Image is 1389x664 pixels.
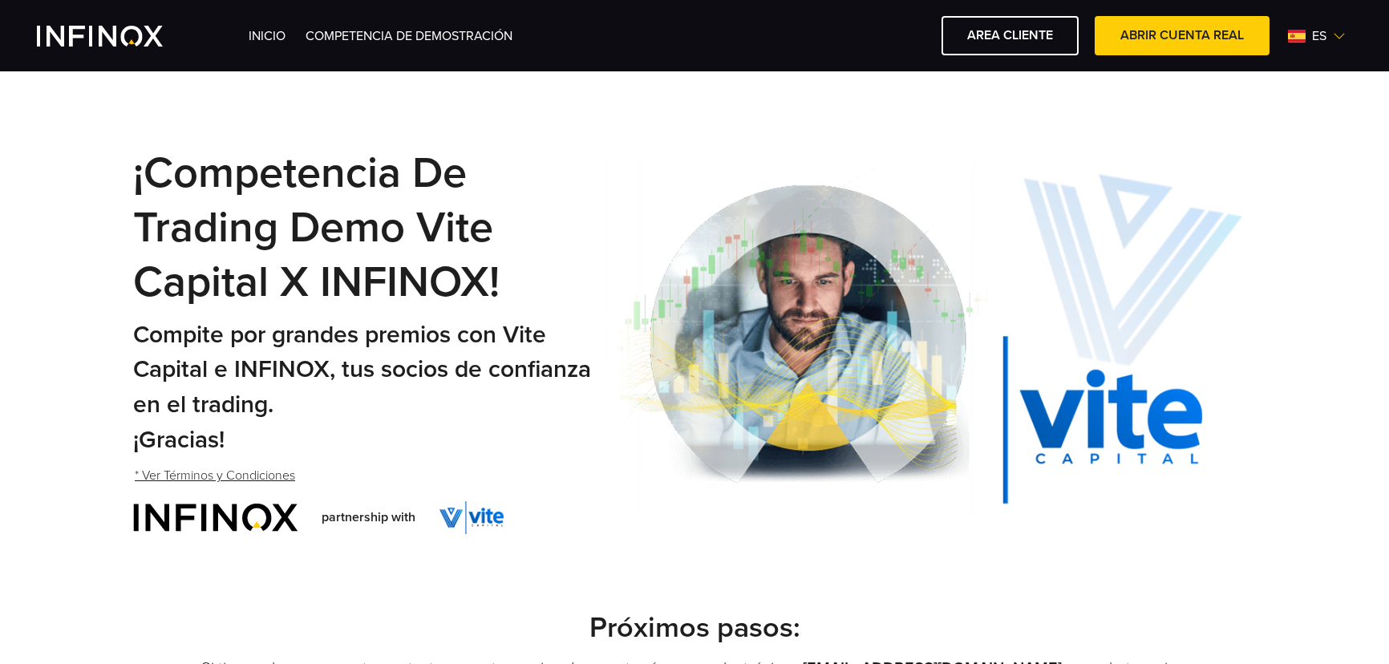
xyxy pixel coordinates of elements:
small: Compite por grandes premios con Vite Capital e INFINOX, tus socios de confianza en el trading. ¡G... [133,320,591,455]
a: ABRIR CUENTA REAL [1095,16,1270,55]
span: es [1306,26,1333,46]
h2: Próximos pasos: [133,610,1256,646]
span: partnership with [322,508,415,527]
a: INFINOX Vite [37,26,200,47]
small: ¡Competencia de Trading Demo Vite Capital x INFINOX! [133,147,500,309]
a: INICIO [249,28,285,44]
a: Competencia de Demostración [306,28,512,44]
a: AREA CLIENTE [942,16,1079,55]
a: * Ver Términos y Condiciones [133,456,297,496]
